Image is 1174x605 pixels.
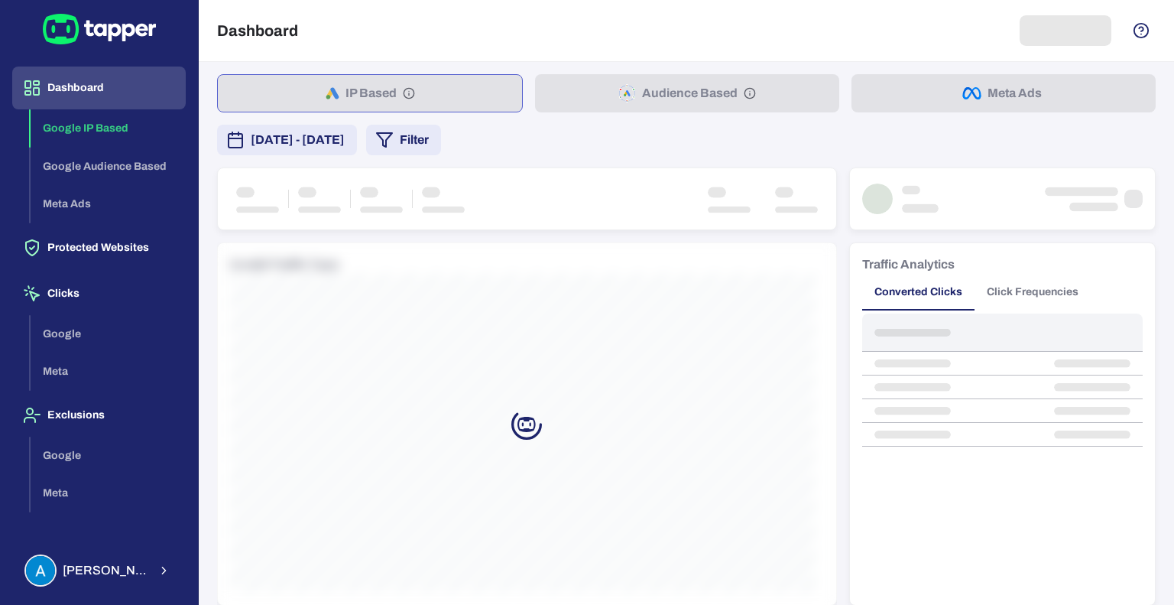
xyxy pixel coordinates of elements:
a: Clicks [12,286,186,299]
h6: Traffic Analytics [862,255,955,274]
a: Dashboard [12,80,186,93]
button: Dashboard [12,67,186,109]
button: Protected Websites [12,226,186,269]
span: [PERSON_NAME] Shaik [63,563,148,578]
button: Click Frequencies [975,274,1091,311]
img: Anwar Shaik [26,556,55,585]
button: Converted Clicks [862,274,975,311]
span: [DATE] - [DATE] [251,131,345,149]
button: Clicks [12,272,186,315]
button: Filter [366,125,441,155]
a: Protected Websites [12,240,186,253]
h5: Dashboard [217,21,298,40]
button: Anwar Shaik[PERSON_NAME] Shaik [12,548,186,593]
button: [DATE] - [DATE] [217,125,357,155]
button: Exclusions [12,394,186,437]
a: Exclusions [12,408,186,421]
